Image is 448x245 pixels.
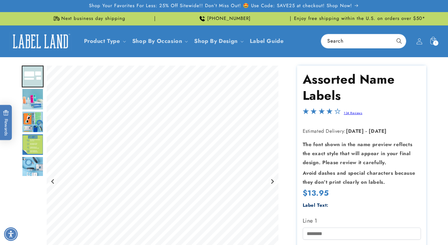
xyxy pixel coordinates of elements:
div: Go to slide 6 [22,156,44,178]
div: Go to slide 4 [22,111,44,133]
label: Line 1 [303,216,421,226]
button: Search [392,34,406,48]
button: Next slide [268,177,277,186]
h1: Assorted Name Labels [303,71,421,104]
span: Shop Your Favorites For Less: 25% Off Sitewide!! Don’t Miss Out! 🤩 Use Code: SAVE25 at checkout! ... [89,3,352,9]
img: Assorted Name Labels - Label Land [22,88,44,110]
iframe: Sign Up via Text for Offers [5,195,79,214]
strong: Avoid dashes and special characters because they don’t print clearly on labels. [303,169,415,186]
span: $13.95 [303,187,329,198]
a: 134 Reviews - open in a new tab [344,111,362,115]
span: Enjoy free shipping within the U.S. on orders over $50* [294,16,425,22]
div: Accessibility Menu [4,227,18,241]
span: Shop By Occasion [132,38,182,45]
div: Go to slide 5 [22,134,44,155]
img: Assorted Name Labels - Label Land [22,156,44,178]
button: Previous slide [49,177,57,186]
span: Label Guide [250,38,284,45]
label: Label Text: [303,202,329,209]
img: Label Land [9,32,72,51]
a: Label Guide [246,34,287,49]
a: Shop By Design [194,37,237,45]
summary: Shop By Occasion [128,34,191,49]
img: Assorted Name Labels - Label Land [22,111,44,133]
div: Go to slide 3 [22,88,44,110]
a: Label Land [7,29,74,53]
span: 4.2-star overall rating [303,110,341,117]
div: Go to slide 2 [22,66,44,87]
strong: [DATE] [346,127,364,135]
strong: The font shown in the name preview reflects the exact style that will appear in your final design... [303,141,413,166]
strong: - [366,127,367,135]
p: Estimated Delivery: [303,127,421,136]
span: Next business day shipping [61,16,125,22]
img: Assorted Name Labels - Label Land [22,66,44,87]
a: Product Type [84,37,120,45]
div: Announcement [293,12,426,25]
img: Assorted Name Labels - Label Land [22,134,44,155]
span: 1 [435,40,436,46]
summary: Shop By Design [190,34,246,49]
summary: Product Type [80,34,128,49]
div: Announcement [22,12,155,25]
span: [PHONE_NUMBER] [207,16,251,22]
strong: [DATE] [369,127,387,135]
span: Rewards [3,110,9,136]
div: Announcement [157,12,291,25]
